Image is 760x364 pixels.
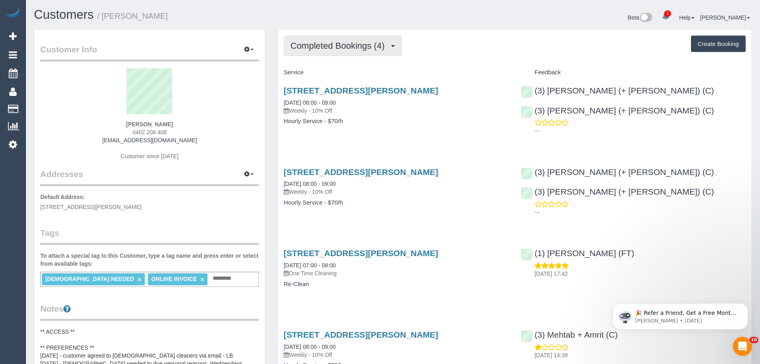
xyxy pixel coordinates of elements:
strong: [PERSON_NAME] [126,121,173,127]
a: [STREET_ADDRESS][PERSON_NAME] [284,86,438,95]
p: --- [535,127,746,135]
p: [DATE] 17:42 [535,270,746,278]
a: [DATE] 08:00 - 09:00 [284,344,336,350]
a: [EMAIL_ADDRESS][DOMAIN_NAME] [102,137,197,143]
a: [PERSON_NAME] [700,14,750,21]
span: Customer since [DATE] [120,153,178,159]
img: Automaid Logo [5,8,21,19]
legend: Tags [40,227,259,245]
a: (3) [PERSON_NAME] (+ [PERSON_NAME]) (C) [521,167,714,177]
p: One Time Cleaning [284,269,509,277]
legend: Customer Info [40,44,259,62]
a: [DATE] 08:00 - 09:00 [284,181,336,187]
a: [STREET_ADDRESS][PERSON_NAME] [284,330,438,339]
a: Beta [628,14,653,21]
p: Weekly - 10% Off [284,351,509,359]
a: 1 [658,8,673,26]
h4: Hourly Service - $70/h [284,199,509,206]
a: × [138,276,141,283]
legend: Notes [40,303,259,321]
span: 1 [664,10,671,17]
span: , [716,88,717,95]
a: (3) [PERSON_NAME] (+ [PERSON_NAME]) (C) [521,187,714,196]
a: [STREET_ADDRESS][PERSON_NAME] [284,167,438,177]
a: [DATE] 08:00 - 09:00 [284,99,336,106]
a: [STREET_ADDRESS][PERSON_NAME] [284,249,438,258]
img: New interface [639,13,652,23]
p: --- [535,208,746,216]
button: Create Booking [691,36,746,52]
span: [STREET_ADDRESS][PERSON_NAME] [40,204,142,210]
label: Default Address: [40,193,85,201]
p: Weekly - 10% Off [284,188,509,196]
p: Weekly - 10% Off [284,107,509,115]
span: Completed Bookings (4) [290,41,389,51]
h4: Hourly Service - $70/h [284,118,509,125]
a: (3) Mehtab + Amrit (C) [521,330,618,339]
button: Completed Bookings (4) [284,36,402,56]
a: (3) [PERSON_NAME] (+ [PERSON_NAME]) (C) [521,106,714,115]
h4: Feedback [521,69,746,76]
iframe: Intercom live chat [733,337,752,356]
iframe: Intercom notifications message [600,286,760,342]
span: ONLINE INVOICE [151,276,197,282]
h4: Service [284,69,509,76]
p: [DATE] 14:39 [535,351,746,359]
span: [DEMOGRAPHIC_DATA] NEEDED [45,276,134,282]
a: × [200,276,204,283]
span: 10 [749,337,758,343]
a: Help [679,14,695,21]
small: / [PERSON_NAME] [97,12,168,20]
a: (1) [PERSON_NAME] (FT) [521,249,634,258]
a: [DATE] 07:00 - 08:00 [284,262,336,269]
label: To attach a special tag to this Customer, type a tag name and press enter or select from availabl... [40,252,259,268]
a: (3) [PERSON_NAME] (+ [PERSON_NAME]) (C) [521,86,714,95]
h4: Re-Clean [284,281,509,288]
a: Customers [34,8,94,22]
span: 0402 208 408 [132,129,167,135]
span: , [716,170,717,176]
